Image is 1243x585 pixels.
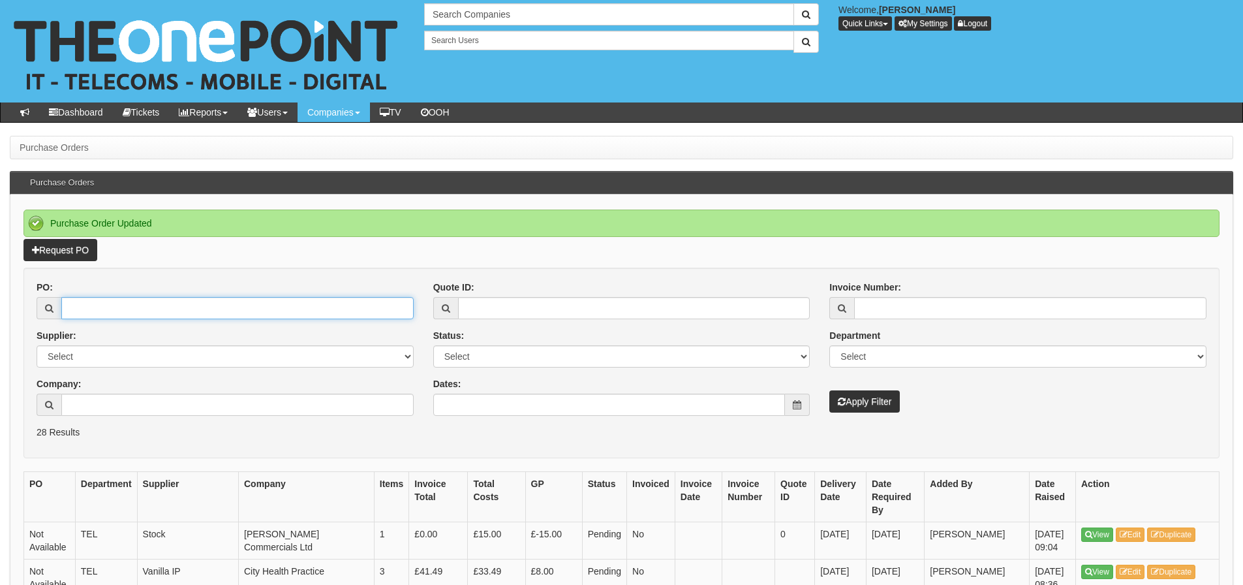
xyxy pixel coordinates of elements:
label: PO: [37,281,53,294]
th: Supplier [137,471,238,522]
label: Supplier: [37,329,76,342]
td: [PERSON_NAME] Commercials Ltd [239,522,375,559]
td: [DATE] 09:04 [1030,522,1076,559]
th: Department [75,471,137,522]
th: Quote ID [775,471,815,522]
td: 1 [374,522,409,559]
th: Invoiced [627,471,675,522]
div: Welcome, [829,3,1243,31]
a: Tickets [113,103,170,122]
label: Invoice Number: [829,281,901,294]
td: TEL [75,522,137,559]
label: Status: [433,329,464,342]
a: Request PO [23,239,97,261]
th: Added By [925,471,1030,522]
td: [PERSON_NAME] [925,522,1030,559]
a: Users [238,103,298,122]
button: Quick Links [838,16,892,31]
label: Department [829,329,880,342]
a: Duplicate [1147,528,1195,542]
th: Date Required By [866,471,924,522]
th: Total Costs [468,471,525,522]
label: Company: [37,377,81,390]
td: Stock [137,522,238,559]
a: TV [370,103,411,122]
th: Invoice Date [675,471,722,522]
div: Purchase Order Updated [23,210,1220,237]
th: Action [1076,471,1220,522]
td: Pending [582,522,626,559]
a: Companies [298,103,370,122]
a: Logout [954,16,991,31]
td: No [627,522,675,559]
th: Items [374,471,409,522]
th: Delivery Date [815,471,867,522]
p: 28 Results [37,426,1206,439]
a: Duplicate [1147,565,1195,579]
label: Quote ID: [433,281,474,294]
td: 0 [775,522,815,559]
td: [DATE] [815,522,867,559]
th: PO [24,471,76,522]
input: Search Companies [424,3,794,25]
a: OOH [411,103,459,122]
th: Status [582,471,626,522]
b: [PERSON_NAME] [879,5,955,15]
a: Reports [169,103,238,122]
label: Dates: [433,377,461,390]
th: Invoice Total [409,471,468,522]
button: Apply Filter [829,390,900,413]
th: Date Raised [1030,471,1076,522]
a: Edit [1116,565,1145,579]
th: Company [239,471,375,522]
td: Not Available [24,522,76,559]
a: Edit [1116,528,1145,542]
td: £-15.00 [525,522,582,559]
a: My Settings [895,16,952,31]
a: Dashboard [39,103,113,122]
td: £15.00 [468,522,525,559]
h3: Purchase Orders [23,172,100,194]
td: [DATE] [866,522,924,559]
li: Purchase Orders [20,141,89,154]
td: £0.00 [409,522,468,559]
a: View [1081,528,1113,542]
a: View [1081,565,1113,579]
input: Search Users [424,31,794,50]
th: Invoice Number [722,471,775,522]
th: GP [525,471,582,522]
